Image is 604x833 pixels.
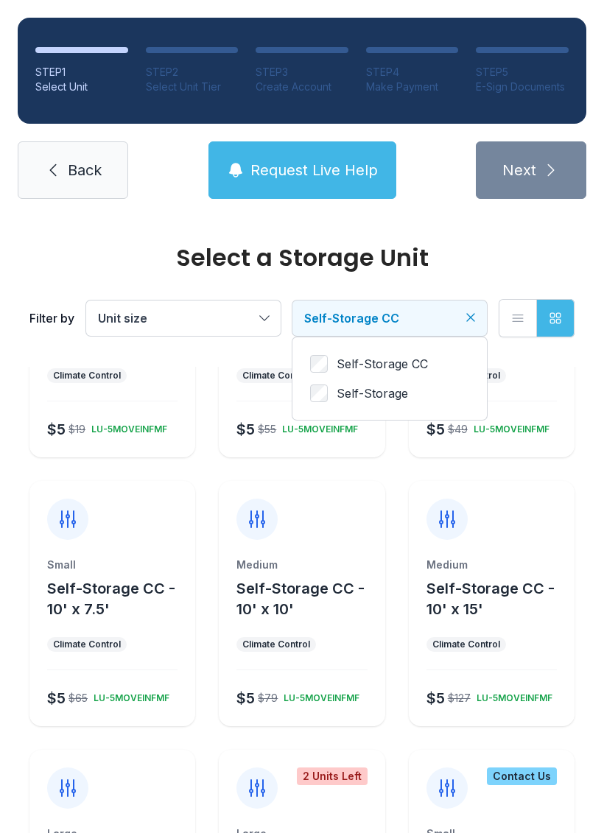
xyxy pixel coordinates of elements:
[69,422,85,437] div: $19
[304,311,399,326] span: Self-Storage CC
[236,580,365,618] span: Self-Storage CC - 10' x 10'
[292,300,487,336] button: Self-Storage CC
[310,355,328,373] input: Self-Storage CC
[146,65,239,80] div: STEP 2
[310,384,328,402] input: Self-Storage
[47,558,178,572] div: Small
[426,580,555,618] span: Self-Storage CC - 10' x 15'
[276,418,358,435] div: LU-5MOVEINFMF
[35,80,128,94] div: Select Unit
[468,418,549,435] div: LU-5MOVEINFMF
[236,578,379,619] button: Self-Storage CC - 10' x 10'
[463,310,478,325] button: Clear filters
[278,686,359,704] div: LU-5MOVEINFMF
[35,65,128,80] div: STEP 1
[337,355,428,373] span: Self-Storage CC
[426,558,557,572] div: Medium
[256,65,348,80] div: STEP 3
[256,80,348,94] div: Create Account
[98,311,147,326] span: Unit size
[258,691,278,706] div: $79
[250,160,378,180] span: Request Live Help
[86,300,281,336] button: Unit size
[448,422,468,437] div: $49
[476,80,569,94] div: E-Sign Documents
[426,419,445,440] div: $5
[448,691,471,706] div: $127
[366,65,459,80] div: STEP 4
[471,686,552,704] div: LU-5MOVEINFMF
[53,370,121,382] div: Climate Control
[29,246,575,270] div: Select a Storage Unit
[47,688,66,709] div: $5
[47,580,175,618] span: Self-Storage CC - 10' x 7.5'
[476,65,569,80] div: STEP 5
[297,767,368,785] div: 2 Units Left
[29,309,74,327] div: Filter by
[47,578,189,619] button: Self-Storage CC - 10' x 7.5'
[366,80,459,94] div: Make Payment
[502,160,536,180] span: Next
[69,691,88,706] div: $65
[68,160,102,180] span: Back
[88,686,169,704] div: LU-5MOVEINFMF
[242,370,310,382] div: Climate Control
[236,419,255,440] div: $5
[426,578,569,619] button: Self-Storage CC - 10' x 15'
[236,558,367,572] div: Medium
[432,639,500,650] div: Climate Control
[146,80,239,94] div: Select Unit Tier
[426,688,445,709] div: $5
[53,639,121,650] div: Climate Control
[236,688,255,709] div: $5
[337,384,408,402] span: Self-Storage
[85,418,167,435] div: LU-5MOVEINFMF
[47,419,66,440] div: $5
[242,639,310,650] div: Climate Control
[258,422,276,437] div: $55
[487,767,557,785] div: Contact Us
